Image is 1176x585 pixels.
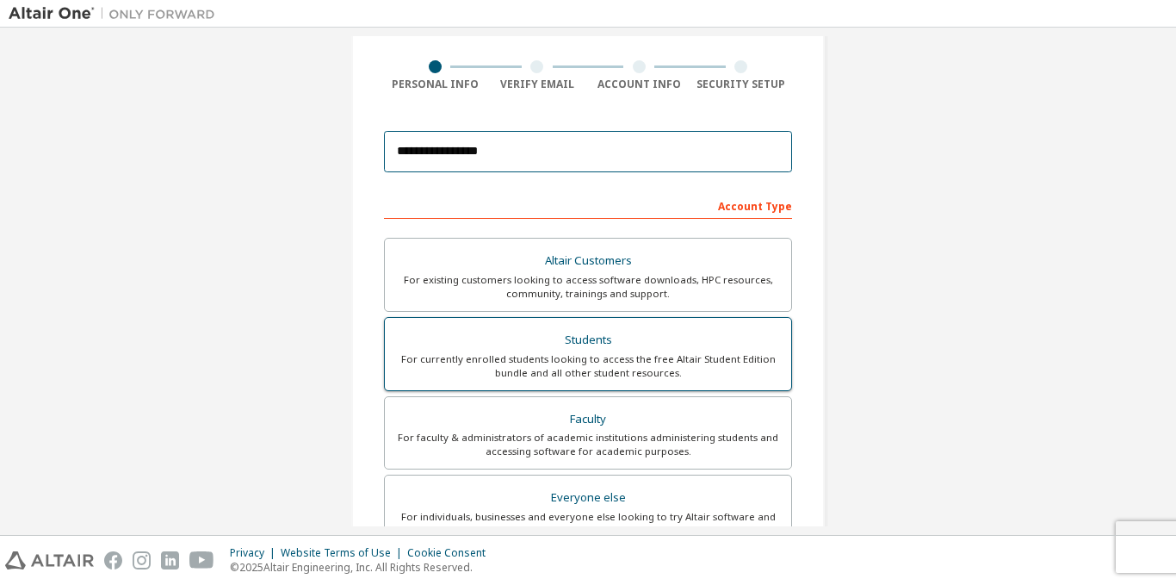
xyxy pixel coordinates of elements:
div: Verify Email [486,78,589,91]
img: Altair One [9,5,224,22]
div: For existing customers looking to access software downloads, HPC resources, community, trainings ... [395,273,781,301]
div: Personal Info [384,78,486,91]
img: youtube.svg [189,551,214,569]
img: instagram.svg [133,551,151,569]
p: © 2025 Altair Engineering, Inc. All Rights Reserved. [230,560,496,575]
img: facebook.svg [104,551,122,569]
div: Cookie Consent [407,546,496,560]
img: linkedin.svg [161,551,179,569]
div: Faculty [395,408,781,432]
div: Account Type [384,191,792,219]
div: Privacy [230,546,281,560]
div: For faculty & administrators of academic institutions administering students and accessing softwa... [395,431,781,458]
div: Account Info [588,78,690,91]
div: Altair Customers [395,249,781,273]
div: Website Terms of Use [281,546,407,560]
div: Everyone else [395,486,781,510]
div: For currently enrolled students looking to access the free Altair Student Edition bundle and all ... [395,352,781,380]
div: Students [395,328,781,352]
img: altair_logo.svg [5,551,94,569]
div: Security Setup [690,78,793,91]
div: For individuals, businesses and everyone else looking to try Altair software and explore our prod... [395,510,781,538]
